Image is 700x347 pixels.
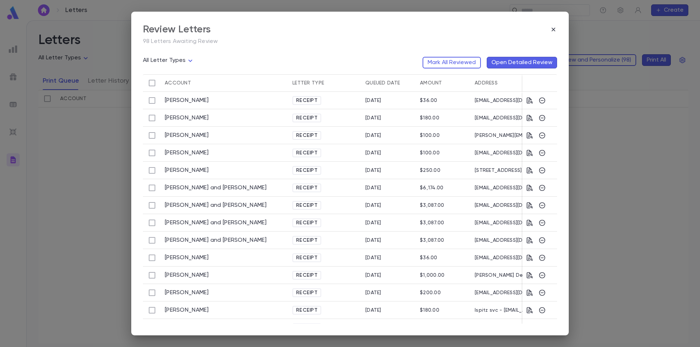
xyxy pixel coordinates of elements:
[365,185,381,191] div: 9/2/2025
[420,74,442,92] div: Amount
[471,197,599,214] div: [EMAIL_ADDRESS][DOMAIN_NAME], [EMAIL_ADDRESS][DOMAIN_NAME]
[526,254,533,261] button: Preview
[293,133,320,138] span: Receipt
[416,74,471,92] div: Amount
[420,237,444,243] div: $3,087.00
[165,272,209,279] a: [PERSON_NAME]
[471,249,599,267] div: [EMAIL_ADDRESS][DOMAIN_NAME]
[420,185,444,191] div: $6,174.00
[293,237,320,243] span: Receipt
[420,272,445,278] div: $1,000.00
[143,55,195,66] div: All Letter Types
[538,289,546,296] button: Skip
[143,23,211,36] div: Review Letters
[293,202,320,208] span: Receipt
[365,98,381,103] div: 9/2/2025
[538,237,546,244] button: Skip
[165,167,209,174] a: [PERSON_NAME]
[538,97,546,104] button: Skip
[420,115,439,121] div: $180.00
[471,284,599,301] div: [EMAIL_ADDRESS][DOMAIN_NAME]
[165,202,267,209] a: [PERSON_NAME] and [PERSON_NAME]
[538,219,546,226] button: Skip
[471,144,599,162] div: [EMAIL_ADDRESS][DOMAIN_NAME]
[165,97,209,104] a: [PERSON_NAME]
[365,167,381,173] div: 9/2/2025
[293,98,320,103] span: Receipt
[420,220,444,226] div: $3,087.00
[165,114,209,122] a: [PERSON_NAME]
[420,202,444,208] div: $3,087.00
[420,150,440,156] div: $100.00
[538,149,546,157] button: Skip
[165,74,191,92] div: Account
[526,149,533,157] button: Preview
[165,132,209,139] a: [PERSON_NAME]
[365,150,381,156] div: 9/2/2025
[420,255,437,261] div: $36.00
[365,220,381,226] div: 9/2/2025
[538,132,546,139] button: Skip
[471,127,599,144] div: [PERSON_NAME][EMAIL_ADDRESS][DOMAIN_NAME]
[161,74,289,92] div: Account
[526,202,533,209] button: Preview
[538,202,546,209] button: Skip
[420,98,437,103] div: $36.00
[471,319,599,336] div: [EMAIL_ADDRESS][DOMAIN_NAME]
[293,150,320,156] span: Receipt
[293,115,320,121] span: Receipt
[420,307,439,313] div: $180.00
[165,254,209,261] a: [PERSON_NAME]
[526,167,533,174] button: Preview
[165,289,209,296] a: [PERSON_NAME]
[471,74,599,92] div: Address
[289,74,362,92] div: Letter Type
[420,290,441,296] div: $200.00
[526,132,533,139] button: Preview
[526,289,533,296] button: Preview
[143,38,557,45] p: 98 Letters Awaiting Review
[526,184,533,192] button: Preview
[526,219,533,226] button: Preview
[365,272,381,278] div: 9/2/2025
[293,185,320,191] span: Receipt
[538,167,546,174] button: Skip
[293,272,320,278] span: Receipt
[362,74,416,92] div: Queued Date
[293,290,320,296] span: Receipt
[423,57,481,68] button: Mark All Reviewed
[471,162,599,179] div: [STREET_ADDRESS]
[165,149,209,157] a: [PERSON_NAME]
[293,307,320,313] span: Receipt
[365,133,381,138] div: 9/2/2025
[471,214,599,232] div: [EMAIL_ADDRESS][DOMAIN_NAME], [EMAIL_ADDRESS][DOMAIN_NAME]
[538,254,546,261] button: Skip
[293,220,320,226] span: Receipt
[165,219,267,226] a: [PERSON_NAME] and [PERSON_NAME]
[293,255,320,261] span: Receipt
[471,267,599,284] div: [PERSON_NAME] Dental - [EMAIL_ADDRESS][PERSON_NAME][DOMAIN_NAME], [DOMAIN_NAME][EMAIL_ADDRESS][PE...
[365,115,381,121] div: 9/2/2025
[471,92,599,109] div: [EMAIL_ADDRESS][DOMAIN_NAME]
[538,184,546,192] button: Skip
[365,255,381,261] div: 9/2/2025
[487,57,557,68] button: Open Detailed Review
[471,109,599,127] div: [EMAIL_ADDRESS][DOMAIN_NAME]
[420,167,440,173] div: $250.00
[365,290,381,296] div: 9/2/2025
[471,179,599,197] div: [EMAIL_ADDRESS][DOMAIN_NAME], [EMAIL_ADDRESS][DOMAIN_NAME]
[365,307,381,313] div: 9/2/2025
[538,272,546,279] button: Skip
[165,237,267,244] a: [PERSON_NAME] and [PERSON_NAME]
[365,237,381,243] div: 9/2/2025
[365,74,400,92] div: Queued Date
[165,307,209,314] a: [PERSON_NAME]
[538,307,546,314] button: Skip
[471,232,599,249] div: [EMAIL_ADDRESS][DOMAIN_NAME], [EMAIL_ADDRESS][DOMAIN_NAME]
[475,74,498,92] div: Address
[165,184,267,192] a: [PERSON_NAME] and [PERSON_NAME]
[538,114,546,122] button: Skip
[526,114,533,122] button: Preview
[293,167,320,173] span: Receipt
[365,202,381,208] div: 9/2/2025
